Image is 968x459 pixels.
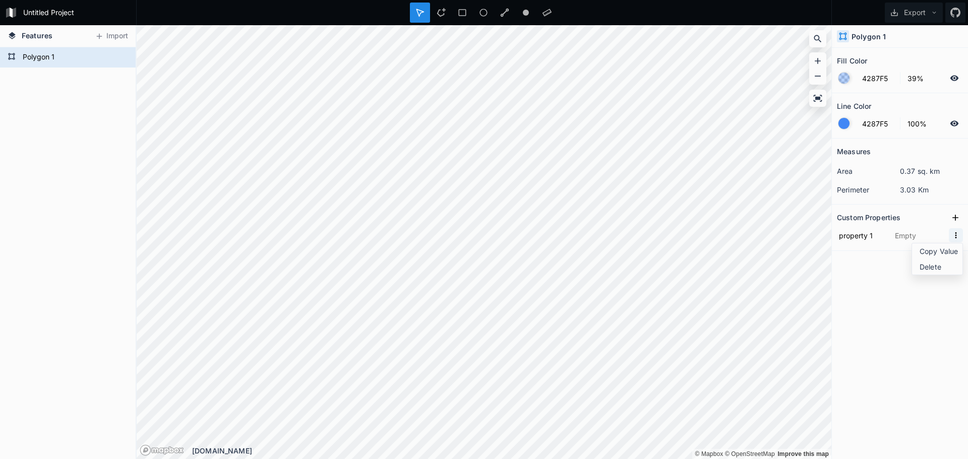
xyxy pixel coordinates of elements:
h2: Line Color [837,98,871,114]
span: Features [22,30,52,41]
input: Empty [893,228,949,243]
a: Mapbox logo [140,444,184,456]
dt: area [837,166,900,176]
h2: Measures [837,144,871,159]
h2: Fill Color [837,53,867,69]
dt: perimeter [837,184,900,195]
div: [DOMAIN_NAME] [192,445,831,456]
button: Export [885,3,943,23]
span: Delete [920,261,960,272]
h4: Polygon 1 [852,31,886,42]
input: Name [837,228,888,243]
h2: Custom Properties [837,210,900,225]
span: Copy Value [920,246,960,256]
dd: 3.03 Km [900,184,963,195]
dd: 0.37 sq. km [900,166,963,176]
a: Map feedback [777,450,829,457]
button: Import [90,28,133,44]
a: OpenStreetMap [725,450,775,457]
a: Mapbox [695,450,723,457]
